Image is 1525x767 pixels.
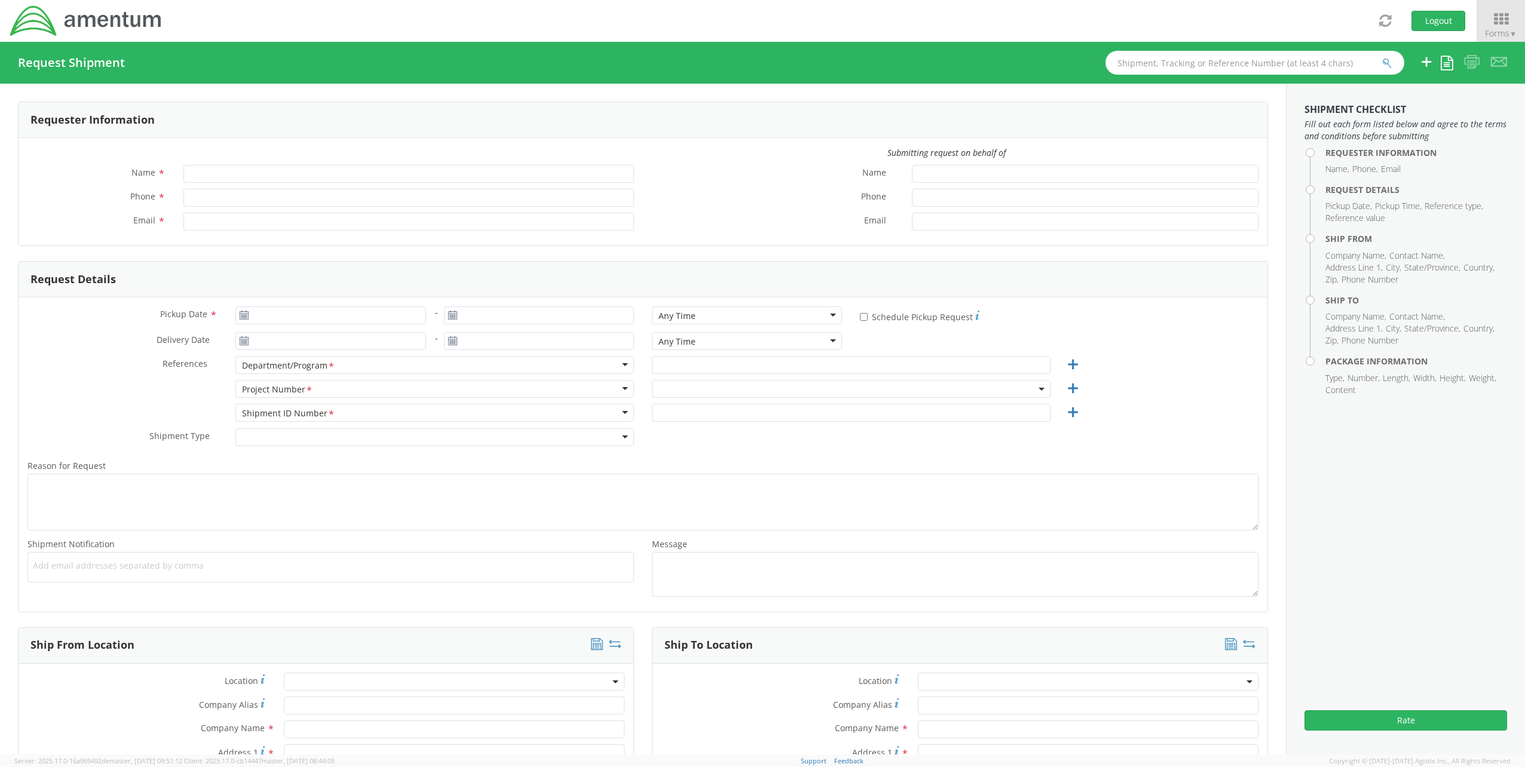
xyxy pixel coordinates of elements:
[1375,200,1422,212] li: Pickup Time
[652,538,687,550] span: Message
[860,313,868,321] input: Schedule Pickup Request
[1329,756,1511,766] span: Copyright © [DATE]-[DATE] Agistix Inc., All Rights Reserved
[1325,296,1507,305] h4: Ship To
[833,699,892,710] span: Company Alias
[1325,250,1386,262] li: Company Name
[835,722,899,734] span: Company Name
[862,167,886,180] span: Name
[1325,372,1345,384] li: Type
[1325,311,1386,323] li: Company Name
[131,167,155,178] span: Name
[1469,372,1496,384] li: Weight
[199,699,258,710] span: Company Alias
[9,4,163,38] img: dyn-intl-logo-049831509241104b2a82.png
[149,430,210,444] span: Shipment Type
[801,756,826,765] a: Support
[33,560,629,572] span: Add email addresses separated by comma
[1325,234,1507,243] h4: Ship From
[133,214,155,226] span: Email
[1411,11,1465,31] button: Logout
[242,383,313,396] div: Project Number
[1325,200,1372,212] li: Pickup Date
[1463,262,1495,274] li: Country
[1325,335,1339,346] li: Zip
[1404,323,1460,335] li: State/Province
[225,675,258,686] span: Location
[887,147,1006,158] i: Submitting request on behalf of
[1386,262,1401,274] li: City
[1325,185,1507,194] h4: Request Details
[1342,335,1398,346] li: Phone Number
[1325,148,1507,157] h4: Requester Information
[160,308,207,320] span: Pickup Date
[1304,710,1507,731] button: Rate
[664,639,753,651] h3: Ship To Location
[1389,250,1445,262] li: Contact Name
[130,191,155,202] span: Phone
[1485,27,1517,39] span: Forms
[1463,323,1495,335] li: Country
[1325,323,1383,335] li: Address Line 1
[834,756,863,765] a: Feedback
[242,407,335,420] div: Shipment ID Number
[859,675,892,686] span: Location
[1440,372,1466,384] li: Height
[1383,372,1410,384] li: Length
[1509,29,1517,39] span: ▼
[1352,163,1378,175] li: Phone
[1386,323,1401,335] li: City
[218,747,258,758] span: Address 1
[184,756,335,765] span: Client: 2025.17.0-cb14447
[27,538,115,550] span: Shipment Notification
[1304,105,1507,115] h3: Shipment Checklist
[1304,118,1507,142] span: Fill out each form listed below and agree to the terms and conditions before submitting
[109,756,182,765] span: master, [DATE] 09:51:12
[27,460,106,471] span: Reason for Request
[163,358,207,369] span: References
[1106,51,1404,75] input: Shipment, Tracking or Reference Number (at least 4 chars)
[1325,262,1383,274] li: Address Line 1
[659,336,696,348] div: Any Time
[1404,262,1460,274] li: State/Province
[157,334,210,348] span: Delivery Date
[861,191,886,204] span: Phone
[1389,311,1445,323] li: Contact Name
[659,310,696,322] div: Any Time
[1325,274,1339,286] li: Zip
[852,747,892,758] span: Address 1
[1381,163,1401,175] li: Email
[1325,212,1385,224] li: Reference value
[1325,163,1349,175] li: Name
[18,56,125,69] h4: Request Shipment
[864,214,886,228] span: Email
[1413,372,1437,384] li: Width
[201,722,265,734] span: Company Name
[30,639,134,651] h3: Ship From Location
[1325,357,1507,366] h4: Package Information
[1348,372,1380,384] li: Number
[860,309,979,323] label: Schedule Pickup Request
[1425,200,1483,212] li: Reference type
[1342,274,1398,286] li: Phone Number
[30,114,155,126] h3: Requester Information
[262,756,335,765] span: master, [DATE] 08:44:05
[14,756,182,765] span: Server: 2025.17.0-16a969492de
[242,360,335,372] div: Department/Program
[1325,384,1356,396] li: Content
[30,274,116,286] h3: Request Details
